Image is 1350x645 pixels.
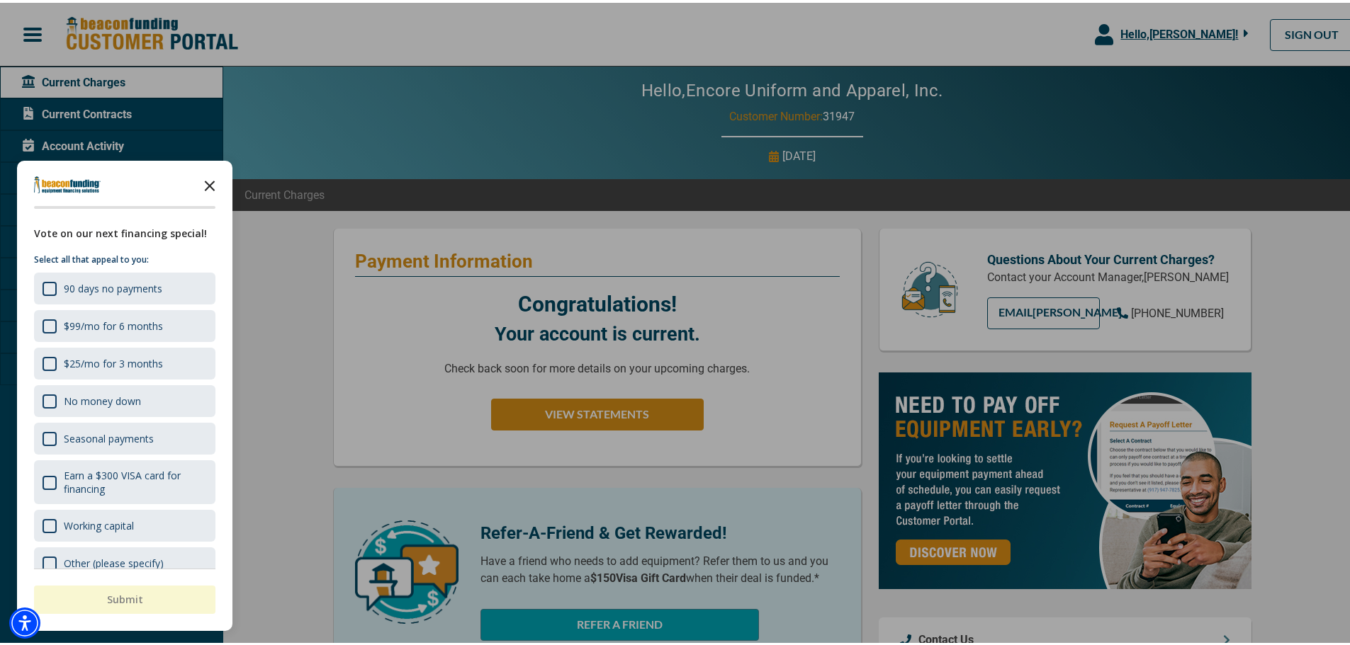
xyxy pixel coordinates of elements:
button: Submit [34,583,215,611]
div: $99/mo for 6 months [34,307,215,339]
div: Working capital [64,516,134,530]
div: No money down [34,382,215,414]
div: Earn a $300 VISA card for financing [34,457,215,501]
div: No money down [64,392,141,405]
div: Working capital [34,507,215,539]
div: $25/mo for 3 months [34,345,215,377]
button: Close the survey [196,168,224,196]
p: Select all that appeal to you: [34,250,215,264]
div: Vote on our next financing special! [34,223,215,239]
div: Earn a $300 VISA card for financing [64,466,207,493]
div: $99/mo for 6 months [64,316,163,330]
div: Seasonal payments [64,429,154,443]
div: $25/mo for 3 months [64,354,163,367]
div: Seasonal payments [34,420,215,452]
img: Company logo [34,173,101,190]
div: Other (please specify) [34,544,215,576]
div: Accessibility Menu [9,605,40,636]
div: Survey [17,158,232,628]
div: Other (please specify) [64,554,164,567]
div: 90 days no payments [34,270,215,302]
div: 90 days no payments [64,279,162,292]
